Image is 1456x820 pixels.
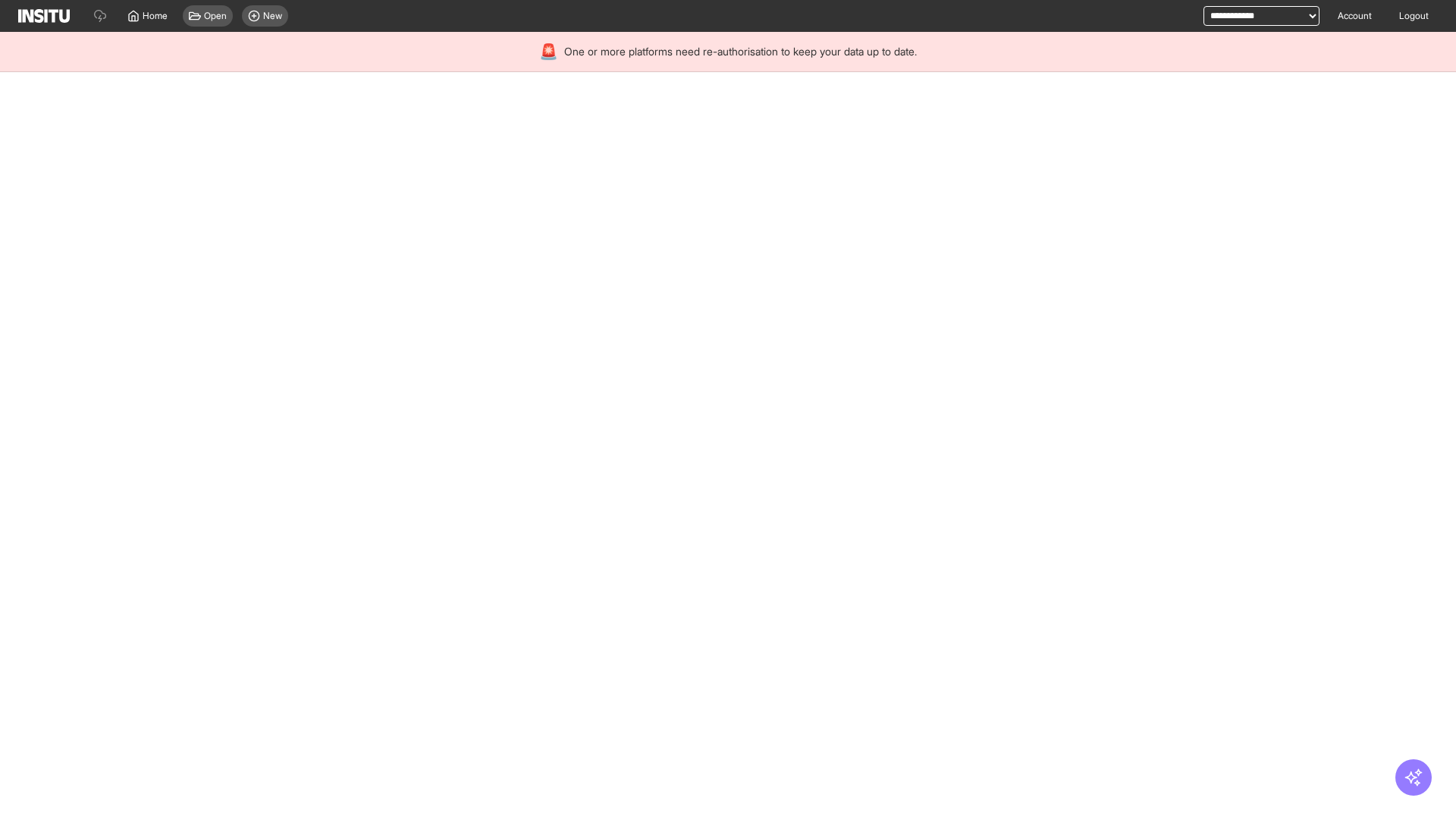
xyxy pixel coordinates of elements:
[564,44,917,59] span: One or more platforms need re-authorisation to keep your data up to date.
[539,41,558,62] div: 🚨
[18,9,70,23] img: Logo
[263,10,282,22] span: New
[204,10,227,22] span: Open
[143,10,168,22] span: Home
